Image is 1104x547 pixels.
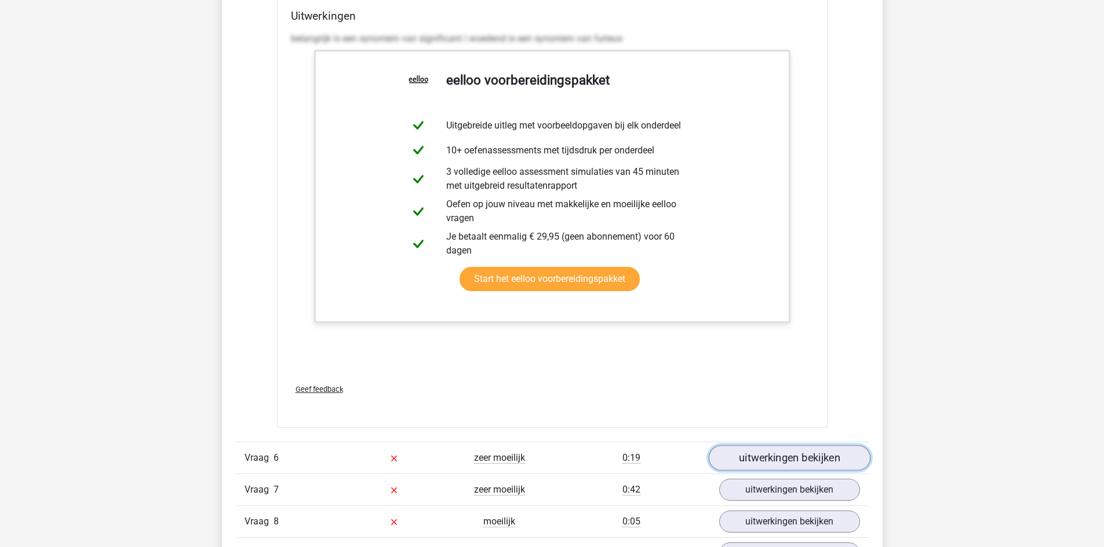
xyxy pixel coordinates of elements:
a: uitwerkingen bekijken [708,445,870,471]
span: Vraag [245,483,274,497]
a: uitwerkingen bekijken [719,511,860,533]
span: moeilijk [483,516,515,527]
span: Vraag [245,515,274,528]
span: zeer moeilijk [474,484,525,495]
p: belangrijk is een synoniem van significant | woedend is een synoniem van furieus [291,32,814,46]
span: 6 [274,452,279,463]
span: Vraag [245,451,274,465]
span: 0:42 [622,484,640,495]
h4: Uitwerkingen [291,9,814,23]
span: 8 [274,516,279,527]
span: 7 [274,484,279,495]
span: zeer moeilijk [474,452,525,464]
a: uitwerkingen bekijken [719,479,860,501]
span: Geef feedback [296,385,343,394]
span: 0:05 [622,516,640,527]
a: Start het eelloo voorbereidingspakket [460,267,640,291]
span: 0:19 [622,452,640,464]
